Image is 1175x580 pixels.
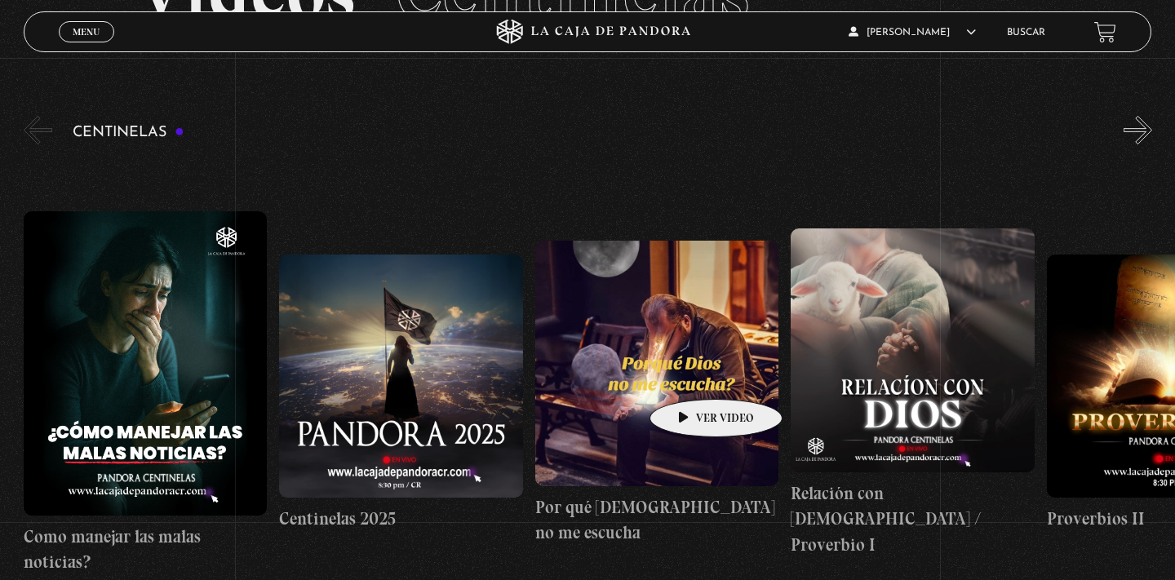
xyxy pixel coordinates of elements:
[68,41,106,52] span: Cerrar
[1124,116,1152,144] button: Next
[24,116,52,144] button: Previous
[849,28,976,38] span: [PERSON_NAME]
[791,480,1035,558] h4: Relación con [DEMOGRAPHIC_DATA] / Proverbio I
[1007,28,1045,38] a: Buscar
[24,524,268,575] h4: Como manejar las malas noticias?
[73,125,184,140] h3: Centinelas
[1094,21,1116,43] a: View your shopping cart
[73,27,100,37] span: Menu
[279,506,523,532] h4: Centinelas 2025
[535,494,779,546] h4: Por qué [DEMOGRAPHIC_DATA] no me escucha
